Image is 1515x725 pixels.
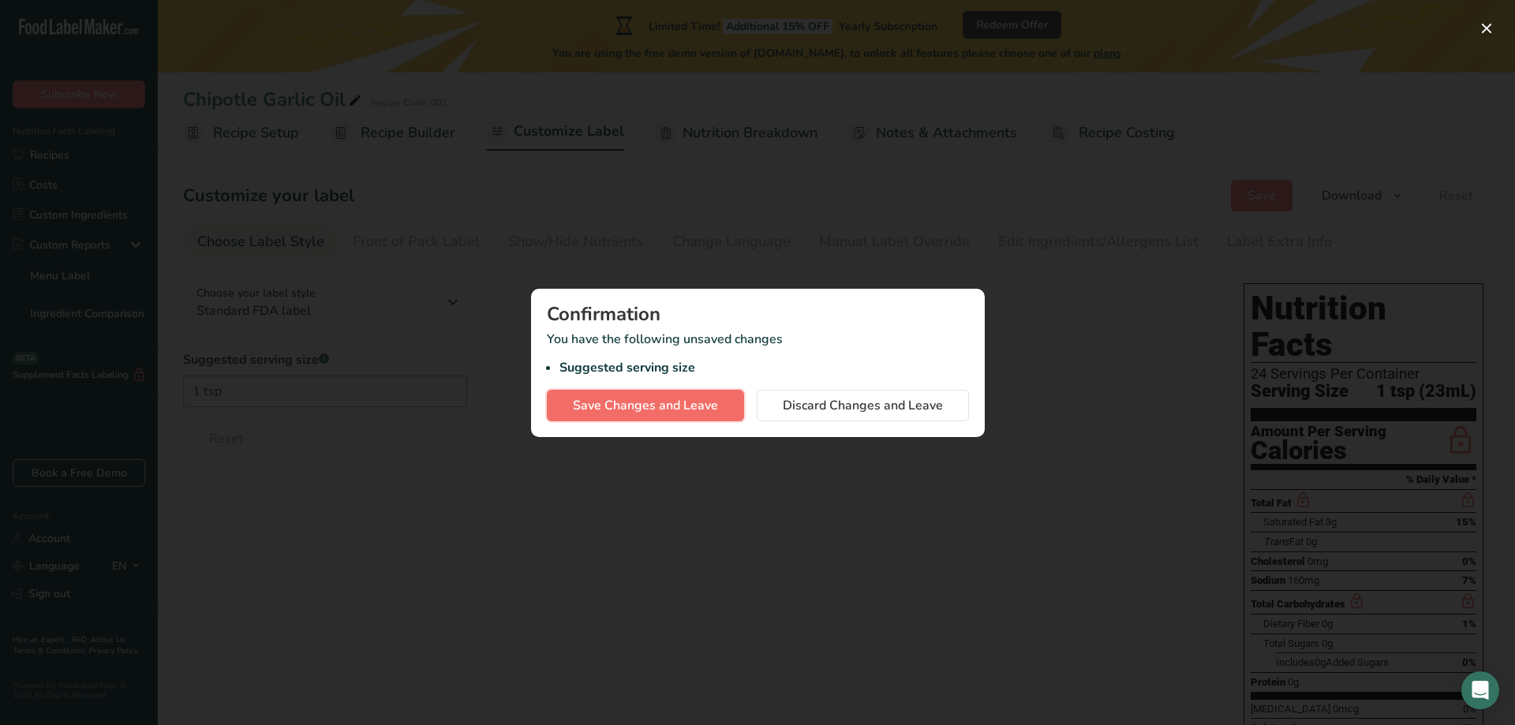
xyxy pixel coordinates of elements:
[573,396,718,415] span: Save Changes and Leave
[547,305,969,323] div: Confirmation
[547,330,969,377] p: You have the following unsaved changes
[783,396,943,415] span: Discard Changes and Leave
[757,390,969,421] button: Discard Changes and Leave
[559,358,969,377] li: Suggested serving size
[547,390,744,421] button: Save Changes and Leave
[1461,671,1499,709] div: Open Intercom Messenger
